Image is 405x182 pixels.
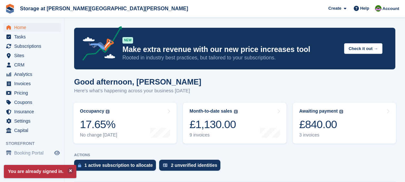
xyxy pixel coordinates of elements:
a: Awaiting payment £840.00 3 invoices [293,103,396,144]
a: menu [3,32,61,41]
div: Month-to-date sales [189,108,232,114]
div: 3 invoices [299,132,343,138]
a: menu [3,60,61,69]
a: menu [3,98,61,107]
span: Invoices [14,79,53,88]
div: NEW [122,37,133,44]
span: Subscriptions [14,42,53,51]
span: Insurance [14,107,53,116]
span: Help [360,5,369,12]
a: menu [3,126,61,135]
span: Booking Portal [14,148,53,157]
span: Tasks [14,32,53,41]
a: Occupancy 17.65% No change [DATE] [73,103,177,144]
img: icon-info-grey-7440780725fd019a000dd9b08b2336e03edf1995a4989e88bcd33f0948082b44.svg [106,110,110,114]
div: 1 active subscription to allocate [84,163,153,168]
a: menu [3,116,61,126]
span: Analytics [14,70,53,79]
a: menu [3,23,61,32]
span: Storefront [6,140,64,147]
a: menu [3,42,61,51]
a: menu [3,79,61,88]
a: Preview store [53,149,61,157]
span: Create [328,5,341,12]
p: Rooted in industry best practices, but tailored to your subscriptions. [122,54,339,61]
span: Coupons [14,98,53,107]
img: icon-info-grey-7440780725fd019a000dd9b08b2336e03edf1995a4989e88bcd33f0948082b44.svg [234,110,238,114]
img: verify_identity-adf6edd0f0f0b5bbfe63781bf79b02c33cf7c696d77639b501bdc392416b5a36.svg [163,163,168,167]
span: Capital [14,126,53,135]
p: Make extra revenue with our new price increases tool [122,45,339,54]
div: Occupancy [80,108,104,114]
a: menu [3,70,61,79]
p: You are already signed in. [4,165,76,178]
span: Account [382,5,399,12]
a: menu [3,88,61,97]
div: £1,130.00 [189,118,237,131]
span: Pricing [14,88,53,97]
img: Mark Spendlove [375,5,381,12]
img: stora-icon-8386f47178a22dfd0bd8f6a31ec36ba5ce8667c1dd55bd0f319d3a0aa187defe.svg [5,4,15,14]
span: Sites [14,51,53,60]
a: menu [3,107,61,116]
div: £840.00 [299,118,343,131]
img: icon-info-grey-7440780725fd019a000dd9b08b2336e03edf1995a4989e88bcd33f0948082b44.svg [339,110,343,114]
div: 2 unverified identities [171,163,217,168]
div: 17.65% [80,118,117,131]
div: No change [DATE] [80,132,117,138]
span: Home [14,23,53,32]
a: 1 active subscription to allocate [74,160,159,174]
p: ACTIONS [74,153,395,157]
img: price-adjustments-announcement-icon-8257ccfd72463d97f412b2fc003d46551f7dbcb40ab6d574587a9cd5c0d94... [77,26,122,63]
a: menu [3,148,61,157]
span: Settings [14,116,53,126]
div: 9 invoices [189,132,237,138]
a: menu [3,51,61,60]
h1: Good afternoon, [PERSON_NAME] [74,77,201,86]
div: Awaiting payment [299,108,338,114]
img: active_subscription_to_allocate_icon-d502201f5373d7db506a760aba3b589e785aa758c864c3986d89f69b8ff3... [78,163,81,167]
p: Here's what's happening across your business [DATE] [74,87,201,95]
a: Storage at [PERSON_NAME][GEOGRAPHIC_DATA][PERSON_NAME] [17,3,191,14]
span: CRM [14,60,53,69]
a: 2 unverified identities [159,160,224,174]
button: Check it out → [344,43,382,54]
a: Month-to-date sales £1,130.00 9 invoices [183,103,286,144]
